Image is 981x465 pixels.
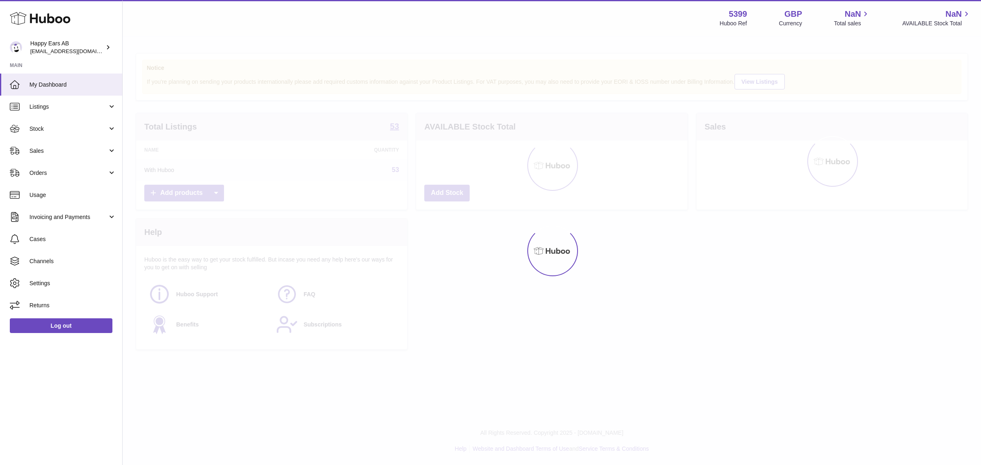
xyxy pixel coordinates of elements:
[29,169,108,177] span: Orders
[720,20,747,27] div: Huboo Ref
[945,9,962,20] span: NaN
[29,302,116,309] span: Returns
[30,40,104,55] div: Happy Ears AB
[902,20,971,27] span: AVAILABLE Stock Total
[844,9,861,20] span: NaN
[729,9,747,20] strong: 5399
[29,125,108,133] span: Stock
[29,213,108,221] span: Invoicing and Payments
[29,279,116,287] span: Settings
[834,20,870,27] span: Total sales
[29,257,116,265] span: Channels
[29,235,116,243] span: Cases
[29,103,108,111] span: Listings
[29,81,116,89] span: My Dashboard
[10,41,22,54] img: internalAdmin-5399@internal.huboo.com
[30,48,120,54] span: [EMAIL_ADDRESS][DOMAIN_NAME]
[779,20,802,27] div: Currency
[902,9,971,27] a: NaN AVAILABLE Stock Total
[834,9,870,27] a: NaN Total sales
[10,318,112,333] a: Log out
[29,191,116,199] span: Usage
[784,9,802,20] strong: GBP
[29,147,108,155] span: Sales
